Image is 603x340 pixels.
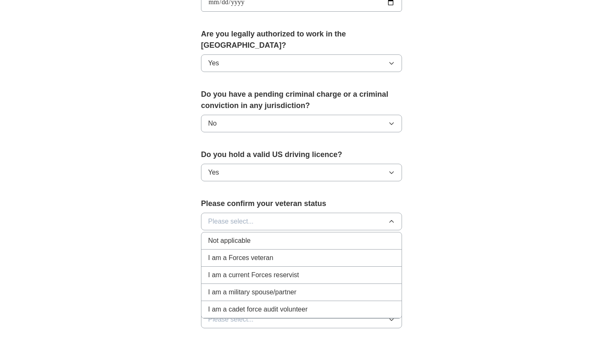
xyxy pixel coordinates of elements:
label: Are you legally authorized to work in the [GEOGRAPHIC_DATA]? [201,28,402,51]
span: Not applicable [208,236,250,246]
label: Do you have a pending criminal charge or a criminal conviction in any jurisdiction? [201,89,402,111]
span: Please select... [208,216,254,227]
span: Yes [208,167,219,178]
button: No [201,115,402,132]
span: Yes [208,58,219,68]
span: I am a current Forces reservist [208,270,299,280]
span: Please select... [208,314,254,325]
span: No [208,118,216,129]
label: Do you hold a valid US driving licence? [201,149,402,160]
span: I am a Forces veteran [208,253,273,263]
label: Please confirm your veteran status [201,198,402,209]
button: Please select... [201,311,402,328]
button: Yes [201,164,402,181]
button: Yes [201,54,402,72]
span: I am a cadet force audit volunteer [208,304,307,314]
span: I am a military spouse/partner [208,287,296,297]
button: Please select... [201,213,402,230]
